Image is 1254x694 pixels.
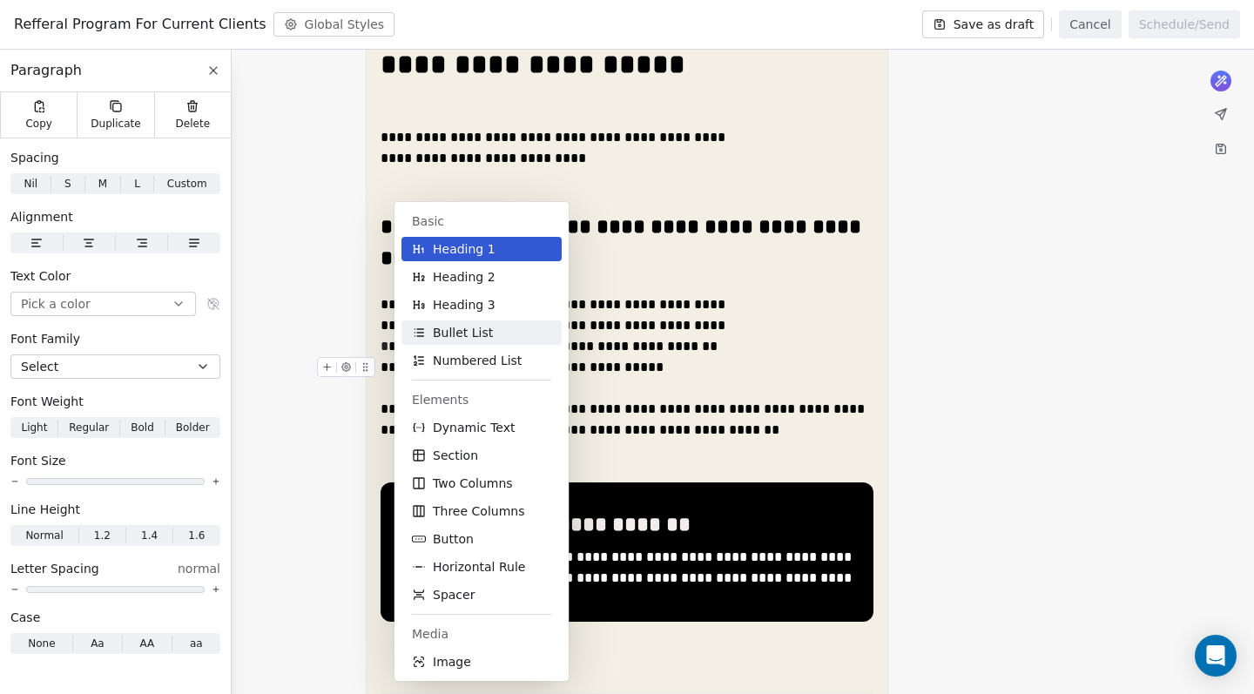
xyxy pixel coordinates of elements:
button: Global Styles [273,12,395,37]
span: Spacing [10,149,59,166]
div: Open Intercom Messenger [1195,635,1237,677]
button: Save as draft [922,10,1045,38]
button: Pick a color [10,292,196,316]
button: Spacer [401,583,562,607]
button: Dynamic Text [401,415,562,440]
button: Cancel [1059,10,1121,38]
span: Spacer [433,586,475,603]
button: Two Columns [401,471,562,495]
span: Font Family [10,330,80,347]
span: 1.6 [188,528,205,543]
button: Heading 2 [401,265,562,289]
span: Normal [25,528,63,543]
button: Bullet List [401,320,562,345]
button: Image [401,650,562,674]
span: Alignment [10,208,73,226]
span: aa [190,636,203,651]
span: Paragraph [10,60,82,81]
span: Font Size [10,452,66,469]
span: Text Color [10,267,71,285]
button: Horizontal Rule [401,555,562,579]
span: Aa [91,636,104,651]
span: 1.4 [141,528,158,543]
span: Nil [24,176,37,192]
span: Basic [412,212,551,230]
span: Duplicate [91,117,140,131]
span: Copy [25,117,52,131]
span: 1.2 [94,528,111,543]
button: Heading 3 [401,293,562,317]
button: Schedule/Send [1129,10,1240,38]
span: Bolder [176,420,210,435]
span: Font Weight [10,393,84,410]
span: Image [433,653,471,670]
span: Section [433,447,478,464]
span: Media [412,625,551,643]
span: AA [139,636,154,651]
span: Dynamic Text [433,419,516,436]
span: Regular [69,420,109,435]
span: Heading 3 [433,296,496,313]
span: Heading 1 [433,240,496,258]
span: S [64,176,71,192]
span: Refferal Program For Current Clients [14,14,266,35]
span: Custom [167,176,207,192]
span: normal [178,560,220,577]
span: None [28,636,55,651]
span: Bold [131,420,154,435]
span: Numbered List [433,352,522,369]
span: Line Height [10,501,80,518]
span: Button [433,530,474,548]
span: Elements [412,391,551,408]
button: Heading 1 [401,237,562,261]
span: Two Columns [433,475,513,492]
span: Light [21,420,47,435]
span: Case [10,609,40,626]
button: Three Columns [401,499,562,523]
span: Horizontal Rule [433,558,525,576]
span: Three Columns [433,502,524,520]
button: Numbered List [401,348,562,373]
button: Section [401,443,562,468]
span: M [98,176,107,192]
span: Select [21,358,58,375]
button: Button [401,527,562,551]
span: Delete [176,117,211,131]
span: Letter Spacing [10,560,99,577]
span: Heading 2 [433,268,496,286]
span: Bullet List [433,324,493,341]
span: L [134,176,140,192]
